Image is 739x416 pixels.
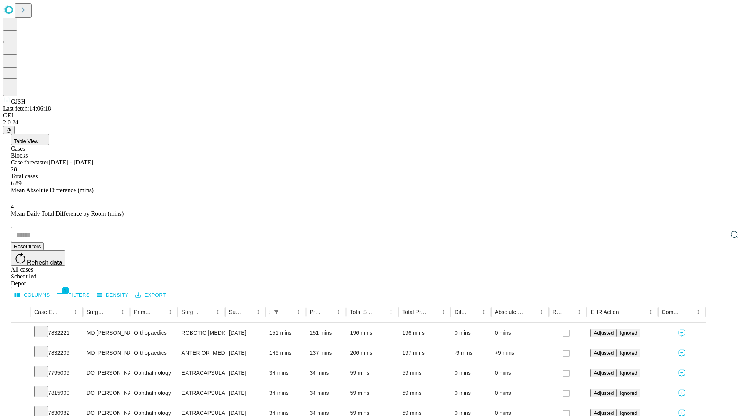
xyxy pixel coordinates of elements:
[563,307,574,317] button: Sort
[134,309,153,315] div: Primary Service
[87,343,126,363] div: MD [PERSON_NAME] [PERSON_NAME] Md
[620,350,637,356] span: Ignored
[202,307,212,317] button: Sort
[181,383,221,403] div: EXTRACAPSULAR CATARACT REMOVAL WITH [MEDICAL_DATA]
[6,127,12,133] span: @
[242,307,253,317] button: Sort
[27,259,62,266] span: Refresh data
[427,307,438,317] button: Sort
[594,330,614,336] span: Adjusted
[59,307,70,317] button: Sort
[693,307,704,317] button: Menu
[15,367,27,380] button: Expand
[87,383,126,403] div: DO [PERSON_NAME]
[269,343,302,363] div: 146 mins
[34,383,79,403] div: 7815900
[253,307,264,317] button: Menu
[3,126,15,134] button: @
[87,363,126,383] div: DO [PERSON_NAME]
[590,389,617,397] button: Adjusted
[134,343,174,363] div: Orthopaedics
[310,363,343,383] div: 34 mins
[402,309,426,315] div: Total Predicted Duration
[34,309,59,315] div: Case Epic Id
[323,307,333,317] button: Sort
[293,307,304,317] button: Menu
[11,203,14,210] span: 4
[117,307,128,317] button: Menu
[468,307,478,317] button: Sort
[34,323,79,343] div: 7832221
[662,309,681,315] div: Comments
[11,250,65,266] button: Refresh data
[181,309,201,315] div: Surgery Name
[271,307,282,317] div: 1 active filter
[11,180,22,186] span: 6.89
[310,323,343,343] div: 151 mins
[590,309,619,315] div: EHR Action
[402,343,447,363] div: 197 mins
[375,307,386,317] button: Sort
[495,383,545,403] div: 0 mins
[15,327,27,340] button: Expand
[574,307,585,317] button: Menu
[283,307,293,317] button: Sort
[165,307,176,317] button: Menu
[14,138,38,144] span: Table View
[87,309,106,315] div: Surgeon Name
[594,370,614,376] span: Adjusted
[95,289,130,301] button: Density
[13,289,52,301] button: Select columns
[350,343,395,363] div: 206 mins
[34,363,79,383] div: 7795009
[553,309,563,315] div: Resolved in EHR
[181,363,221,383] div: EXTRACAPSULAR CATARACT REMOVAL WITH [MEDICAL_DATA]
[134,289,168,301] button: Export
[525,307,536,317] button: Sort
[645,307,656,317] button: Menu
[590,349,617,357] button: Adjusted
[310,383,343,403] div: 34 mins
[14,243,41,249] span: Reset filters
[269,309,270,315] div: Scheduled In Room Duration
[3,112,736,119] div: GEI
[134,383,174,403] div: Ophthalmology
[15,387,27,400] button: Expand
[617,329,640,337] button: Ignored
[617,349,640,357] button: Ignored
[70,307,81,317] button: Menu
[455,363,487,383] div: 0 mins
[617,389,640,397] button: Ignored
[350,363,395,383] div: 59 mins
[402,323,447,343] div: 196 mins
[495,323,545,343] div: 0 mins
[682,307,693,317] button: Sort
[590,329,617,337] button: Adjusted
[310,309,322,315] div: Predicted In Room Duration
[181,323,221,343] div: ROBOTIC [MEDICAL_DATA] KNEE TOTAL
[333,307,344,317] button: Menu
[229,383,262,403] div: [DATE]
[455,323,487,343] div: 0 mins
[620,410,637,416] span: Ignored
[34,343,79,363] div: 7832209
[229,343,262,363] div: [DATE]
[107,307,117,317] button: Sort
[495,343,545,363] div: +9 mins
[386,307,396,317] button: Menu
[617,369,640,377] button: Ignored
[620,330,637,336] span: Ignored
[620,307,630,317] button: Sort
[620,390,637,396] span: Ignored
[229,323,262,343] div: [DATE]
[455,383,487,403] div: 0 mins
[3,119,736,126] div: 2.0.241
[11,242,44,250] button: Reset filters
[402,363,447,383] div: 59 mins
[455,343,487,363] div: -9 mins
[11,173,38,179] span: Total cases
[594,390,614,396] span: Adjusted
[11,210,124,217] span: Mean Daily Total Difference by Room (mins)
[350,323,395,343] div: 196 mins
[269,323,302,343] div: 151 mins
